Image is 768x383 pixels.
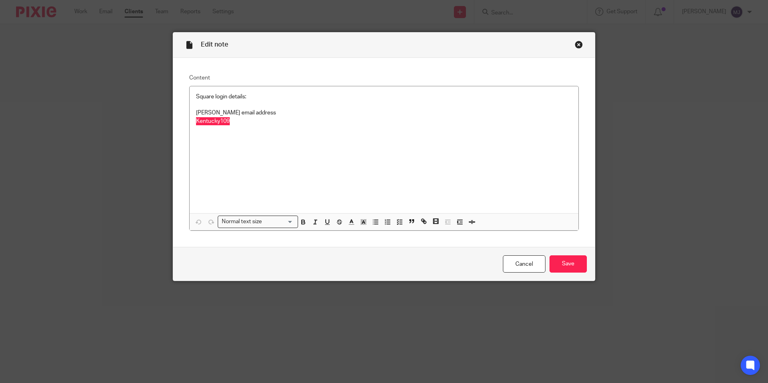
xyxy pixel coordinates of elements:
label: Content [189,74,579,82]
div: Search for option [218,216,298,228]
a: Cancel [503,255,545,273]
input: Save [549,255,587,273]
input: Search for option [264,218,293,226]
p: Square login details: [196,93,572,101]
p: Kentucky109 [196,117,572,125]
div: Close this dialog window [575,41,583,49]
span: Edit note [201,41,228,48]
p: [PERSON_NAME] email address [196,109,572,117]
span: Normal text size [220,218,263,226]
